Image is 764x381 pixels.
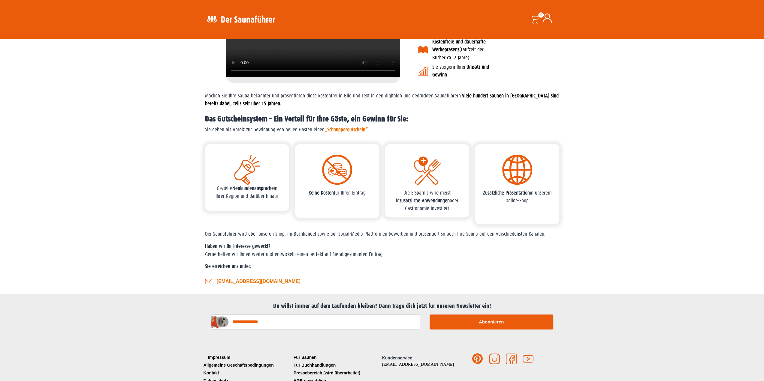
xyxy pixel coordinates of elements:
[538,12,544,18] span: 0
[205,230,559,238] p: Der Saunaführer wird über unseren Shop, im Buchhandel sowie auf Social-Media Plattformen beworben...
[292,361,382,369] a: Für Buchhandlungen
[205,243,270,249] strong: Haben wir Ihr Interesse geweckt?
[205,126,559,134] p: Sie geben als Anreiz zur Gewinnung von neuen Gästen einen .
[205,92,559,108] p: Machen Sie Ihre Sauna bekannter und präsentieren diese kostenfrei in Bild und Text in den digital...
[430,314,553,329] button: Abonnieren
[292,369,382,377] a: Pressebereich (wird überarbeitet)
[303,189,372,197] p: für Ihren Eintrag
[382,362,454,367] a: [EMAIL_ADDRESS][DOMAIN_NAME]
[420,154,426,166] text: +
[217,279,300,284] a: [EMAIL_ADDRESS][DOMAIN_NAME]
[432,63,583,79] p: Sie steigern Ihren
[292,353,382,361] a: Für Saunen
[205,302,559,310] h2: Du willst immer auf dem Laufenden bleiben? Dann trage dich jetzt für unseren Newsletter ein!
[483,189,552,205] p: in unserem Online-Shop
[205,115,559,123] h2: Das Gutscheinsystem – Ein Vorteil für Ihre Gäste, ein Gewinn für Sie:
[205,278,212,285] a: marketing@der-saunafuehrer.de
[309,190,334,196] b: Keine Kosten
[400,198,450,204] b: zusätzliche Anwendungen
[432,38,583,62] p: (Laufzeit der Bücher ca. 2 Jahre)
[202,369,292,377] a: Kontakt
[205,263,251,269] strong: Sie erreichen uns unter:
[382,356,412,360] span: Kundenservice
[205,243,559,258] p: Gerne helfen wir Ihnen weiter und entwickeln einen perfekt auf Sie abgestimmten Eintrag.
[213,185,282,201] p: Gezielte in Ihrer Region und darüber hinaus
[393,189,462,213] p: Die Ersparnis wird meist in oder Gastronomie investiert
[202,361,292,369] a: Allgemeine Geschäftsbedingungen
[483,190,530,196] b: Zusätzliche Präsentation
[202,353,292,361] a: Impressum
[325,127,368,132] span: „Schnuppergutschein“
[432,39,486,52] b: Kostenfreie und dauerhafte Werbepräsenz
[232,186,274,191] b: Neukundenansprache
